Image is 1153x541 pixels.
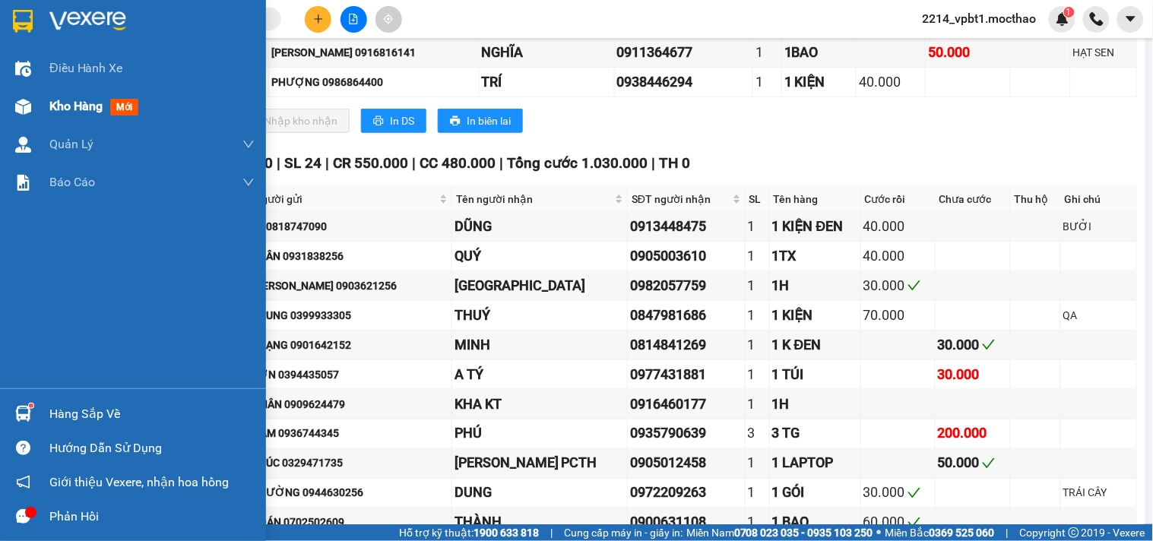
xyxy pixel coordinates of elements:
span: Cung cấp máy in - giấy in: [564,524,683,541]
div: 30.000 [938,334,1008,356]
div: 0913448475 [630,216,742,237]
span: Người gửi [254,191,436,207]
img: warehouse-icon [15,406,31,422]
td: THÀNH [452,508,628,538]
div: 1 GÓI [772,482,858,504]
div: 1H [772,394,858,415]
span: SĐT người nhận [632,191,729,207]
span: notification [16,475,30,489]
td: DUNG [452,479,628,508]
div: NHÂN 0909624479 [252,396,449,413]
span: down [242,176,255,188]
button: caret-down [1117,6,1144,33]
span: In biên lai [467,112,511,129]
div: 40.000 [859,71,923,93]
sup: 1 [1064,7,1075,17]
span: Đơn 20 [224,154,273,172]
div: TRUNG 0399933305 [252,307,449,324]
div: 1 KIỆN [772,305,858,326]
div: 1 KIỆN ĐEN [772,216,858,237]
td: 0913448475 [628,212,745,242]
th: Tên hàng [770,187,861,212]
td: PHÚ [452,419,628,449]
div: 1 [755,71,779,93]
div: BƯỞI [1063,218,1134,235]
th: Ghi chú [1061,187,1137,212]
span: 2214_vpbt1.mocthao [911,9,1049,28]
div: vũ 0818747090 [252,218,449,235]
div: 1 KIỆN [784,71,854,93]
td: DŨNG [452,212,628,242]
div: 0977431881 [630,364,742,385]
span: Quản Lý [49,134,93,153]
div: [PERSON_NAME] 0916816141 [271,44,476,61]
span: SL 24 [284,154,322,172]
div: 0903717144 [13,84,135,105]
div: 1 [748,482,767,504]
div: Hàng sắp về [49,403,255,426]
td: 0977431881 [628,360,745,390]
span: Gửi: [13,13,36,29]
div: 1 BAO [772,512,858,533]
td: 0938446294 [615,68,753,97]
span: Kho hàng [49,99,103,113]
span: check [908,279,921,293]
div: 0935790639 [630,423,742,445]
td: THUÝ [452,301,628,331]
div: 3 TG [772,423,858,445]
div: 30.000 [863,275,933,296]
div: TOÁN 0702502609 [252,514,449,531]
span: Nhận: [145,13,182,29]
span: | [277,154,280,172]
div: 50.000 [938,453,1008,474]
div: TRÂN 0931838256 [252,248,449,264]
span: check [982,457,996,470]
div: THÀNH [455,512,625,533]
span: | [652,154,656,172]
td: 0847981686 [628,301,745,331]
div: TRÚC 0329471735 [252,455,449,472]
button: printerIn DS [361,109,426,133]
div: 1 [748,216,767,237]
div: [PERSON_NAME] PCTH [455,453,625,474]
div: TRÍ [482,71,612,93]
span: check [908,516,921,530]
td: 0905003610 [628,242,745,271]
td: A TÝ [452,360,628,390]
button: file-add [341,6,367,33]
span: Giới thiệu Vexere, nhận hoa hồng [49,473,229,492]
div: QUÝ [455,245,625,267]
td: 0905012458 [628,449,745,479]
div: 0913420440 [145,65,299,87]
button: printerIn biên lai [438,109,523,133]
span: Miền Nam [686,524,873,541]
span: | [413,154,417,172]
img: warehouse-icon [15,99,31,115]
div: QA [1063,307,1134,324]
div: THUÝ [455,305,625,326]
img: warehouse-icon [15,137,31,153]
img: logo-vxr [13,10,33,33]
div: 1 [748,334,767,356]
div: 1 [748,275,767,296]
div: 1TX [772,245,858,267]
th: SL [746,187,770,212]
div: 1 [748,364,767,385]
td: 0972209263 [628,479,745,508]
span: In DS [390,112,414,129]
strong: 0708 023 035 - 0935 103 250 [734,527,873,539]
th: Cước rồi [861,187,936,212]
span: Miền Bắc [885,524,995,541]
td: NHẬT TÂN [452,271,628,301]
div: 0982057759 [630,275,742,296]
span: Điều hành xe [49,59,123,78]
div: [PERSON_NAME] (BXMĐ) [13,13,135,65]
div: 1H [772,275,858,296]
span: | [1006,524,1009,541]
div: A TÝ [455,364,625,385]
div: PHÚ [455,423,625,445]
div: 0905003610 [630,245,742,267]
div: 1 [748,245,767,267]
span: | [550,524,553,541]
div: 50.000 [928,42,1008,63]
